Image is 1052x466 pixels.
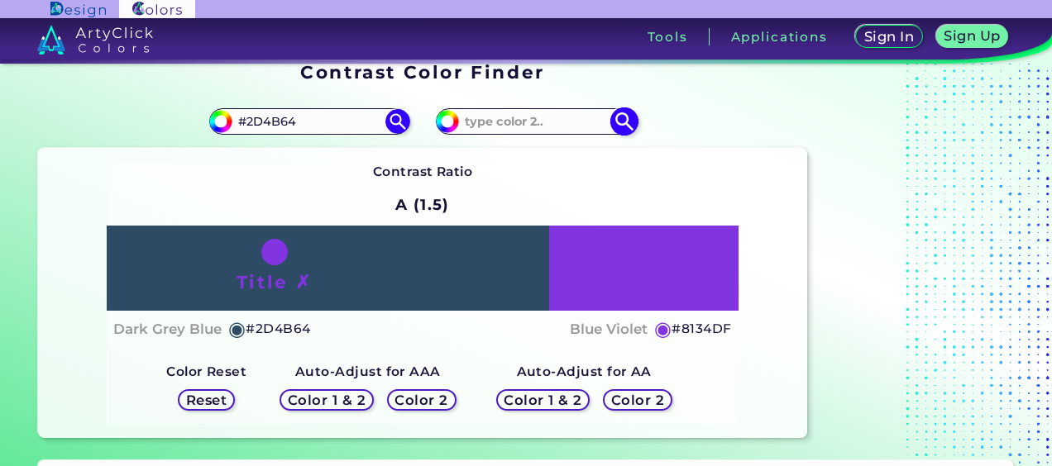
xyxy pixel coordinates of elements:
[867,31,911,43] h5: Sign In
[37,25,154,55] img: logo_artyclick_colors_white.svg
[385,109,410,134] img: icon search
[947,30,998,42] h5: Sign Up
[570,317,648,341] h4: Blue Violet
[814,56,1021,445] iframe: Advertisement
[113,317,222,341] h4: Dark Grey Blue
[648,31,688,43] h3: Tools
[614,394,662,407] h5: Color 2
[166,364,246,379] strong: Color Reset
[300,59,544,84] h1: Contrast Color Finder
[373,164,473,179] strong: Contrast Ratio
[610,107,638,136] img: icon search
[228,319,246,339] h5: ◉
[246,318,310,340] h5: #2D4B64
[295,364,441,379] strong: Auto-Adjust for AAA
[654,319,672,339] h5: ◉
[858,26,920,47] a: Sign In
[563,256,609,280] h4: Text ✗
[459,110,613,132] input: type color 2..
[50,2,106,17] img: ArtyClick Design logo
[237,269,313,294] h1: Title ✗
[188,394,225,407] h5: Reset
[508,394,578,407] h5: Color 1 & 2
[517,364,652,379] strong: Auto-Adjust for AA
[388,187,457,223] h2: A (1.5)
[940,26,1005,47] a: Sign Up
[232,110,386,132] input: type color 1..
[398,394,446,407] h5: Color 2
[731,31,828,43] h3: Applications
[672,318,731,340] h5: #8134DF
[292,394,362,407] h5: Color 1 & 2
